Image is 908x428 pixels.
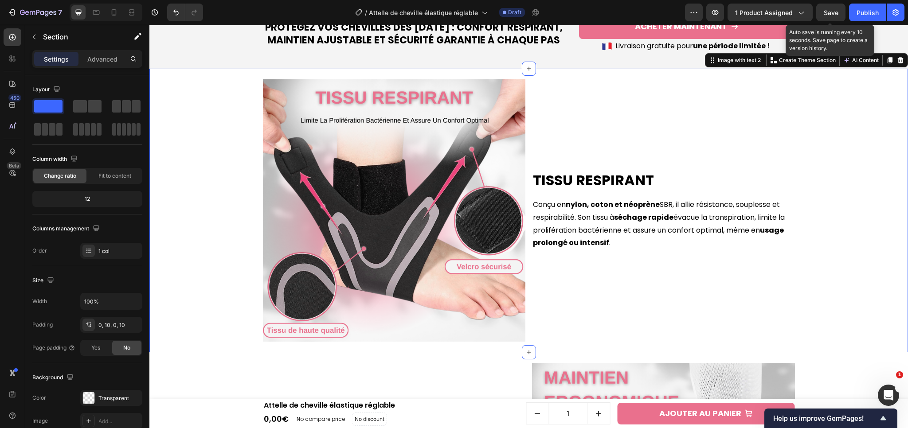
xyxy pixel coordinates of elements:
[7,162,21,169] div: Beta
[816,4,845,21] button: Save
[32,321,53,329] div: Padding
[123,344,130,352] span: No
[849,4,886,21] button: Publish
[773,414,878,423] span: Help us improve GemPages!
[896,371,903,378] span: 1
[508,8,521,16] span: Draft
[32,153,79,165] div: Column width
[98,417,140,425] div: Add...
[383,173,646,226] div: Rich Text Editor. Editing area: main
[32,275,56,287] div: Size
[773,413,888,424] button: Show survey - Help us improve GemPages!
[377,378,399,399] button: decrement
[32,394,46,402] div: Color
[857,8,879,17] div: Publish
[113,54,376,317] img: 2_b2e042ca-ae67-4c31-ad00-5ba67442300b.png
[735,8,793,17] span: 1 product assigned
[630,31,686,39] p: Create Theme Section
[113,386,140,402] div: 0,00€
[98,172,131,180] span: Fit to content
[98,394,140,402] div: Transparent
[87,54,117,64] p: Advanced
[205,390,235,398] p: No discount
[4,4,66,21] button: 7
[468,378,645,399] button: AJOUTER AU PANIER
[510,381,592,396] div: AJOUTER AU PANIER
[58,7,62,18] p: 7
[32,417,48,425] div: Image
[32,344,75,352] div: Page padding
[147,392,196,397] p: No compare price
[365,8,367,17] span: /
[91,344,100,352] span: Yes
[369,8,478,17] span: Attelle de cheville élastique réglable
[383,145,646,166] h2: Tissu Respirant
[167,4,203,21] div: Undo/Redo
[32,247,47,255] div: Order
[728,4,813,21] button: 1 product assigned
[544,16,621,26] strong: une période limitée !
[438,378,460,399] button: increment
[692,30,731,41] button: AI Content
[81,293,142,309] input: Auto
[32,297,47,305] div: Width
[32,223,102,235] div: Columns management
[465,187,524,198] strong: séchage rapide
[98,247,140,255] div: 1 col
[824,9,838,16] span: Save
[567,31,613,39] div: Image with text 2
[453,16,462,26] img: gempages_518127932686730400-fc08d6bb-8211-43e7-9528-cca568139fd8.png
[44,172,76,180] span: Change ratio
[32,372,75,384] div: Background
[43,31,116,42] p: Section
[149,25,908,428] iframe: Design area
[399,378,438,399] input: quantity
[384,174,645,225] p: Conçu en SBR, il allie résistance, souplesse et respirabilité. Son tissu à évacue la transpiratio...
[32,84,62,96] div: Layout
[98,321,140,329] div: 0, 10, 0, 10
[878,385,899,406] iframe: Intercom live chat
[113,375,328,386] h1: Attelle de cheville élastique réglable
[416,175,510,185] strong: nylon, coton et néoprène
[44,54,69,64] p: Settings
[34,193,141,205] div: 12
[466,15,622,28] p: Livraison gratuite pour
[8,94,21,101] div: 450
